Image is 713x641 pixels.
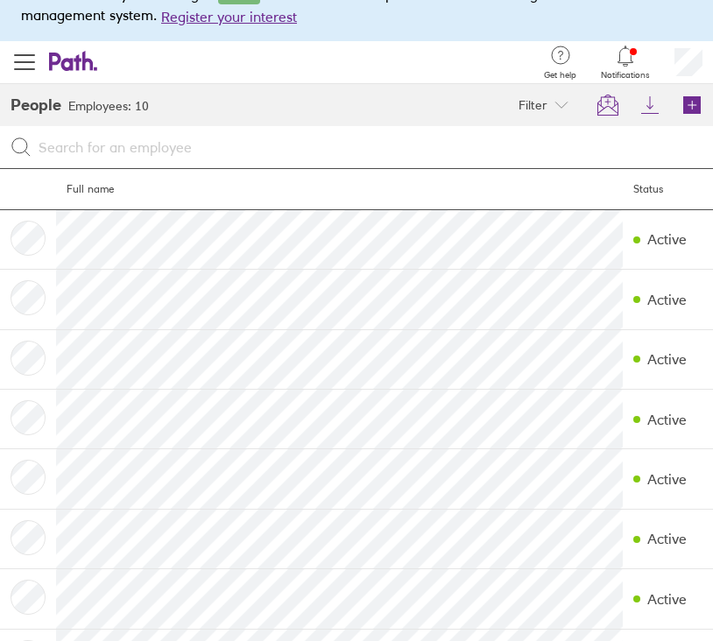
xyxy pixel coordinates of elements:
[519,98,547,112] span: Filter
[647,531,687,546] div: Active
[56,169,623,210] th: Full name
[647,231,687,247] div: Active
[623,169,713,210] th: Status
[647,471,687,487] div: Active
[647,351,687,367] div: Active
[544,70,576,81] span: Get help
[68,99,149,113] h3: Employees: 10
[161,6,297,27] button: Register your interest
[32,131,702,163] input: Search for an employee
[11,84,61,126] h2: People
[647,292,687,307] div: Active
[601,44,650,81] a: Notifications
[647,591,687,607] div: Active
[647,412,687,427] div: Active
[601,70,650,81] span: Notifications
